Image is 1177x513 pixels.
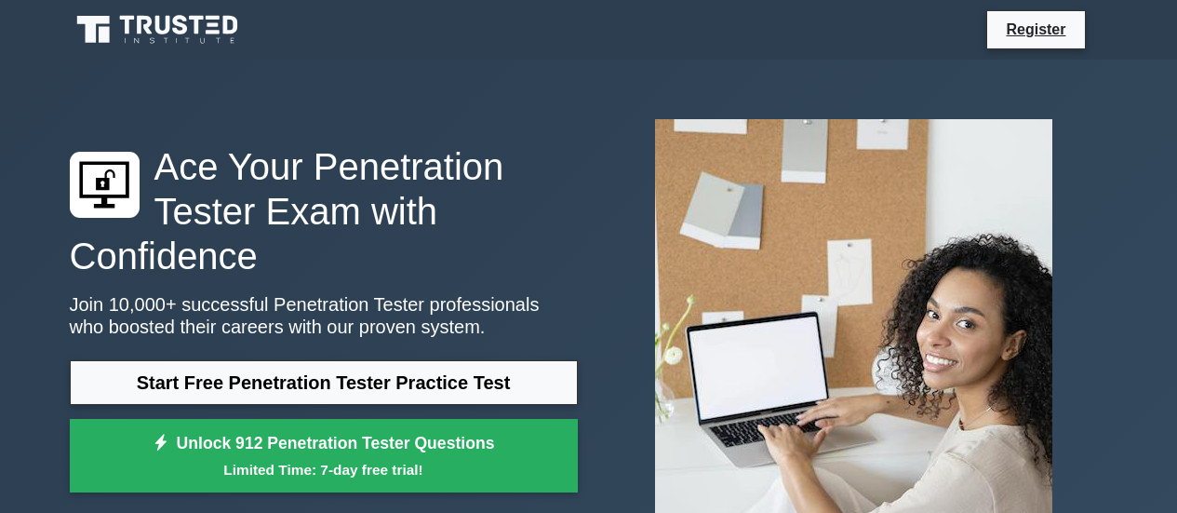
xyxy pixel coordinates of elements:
h1: Ace Your Penetration Tester Exam with Confidence [70,144,578,278]
p: Join 10,000+ successful Penetration Tester professionals who boosted their careers with our prove... [70,293,578,338]
a: Start Free Penetration Tester Practice Test [70,360,578,405]
a: Register [995,18,1077,41]
small: Limited Time: 7-day free trial! [93,459,555,480]
a: Unlock 912 Penetration Tester QuestionsLimited Time: 7-day free trial! [70,419,578,493]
